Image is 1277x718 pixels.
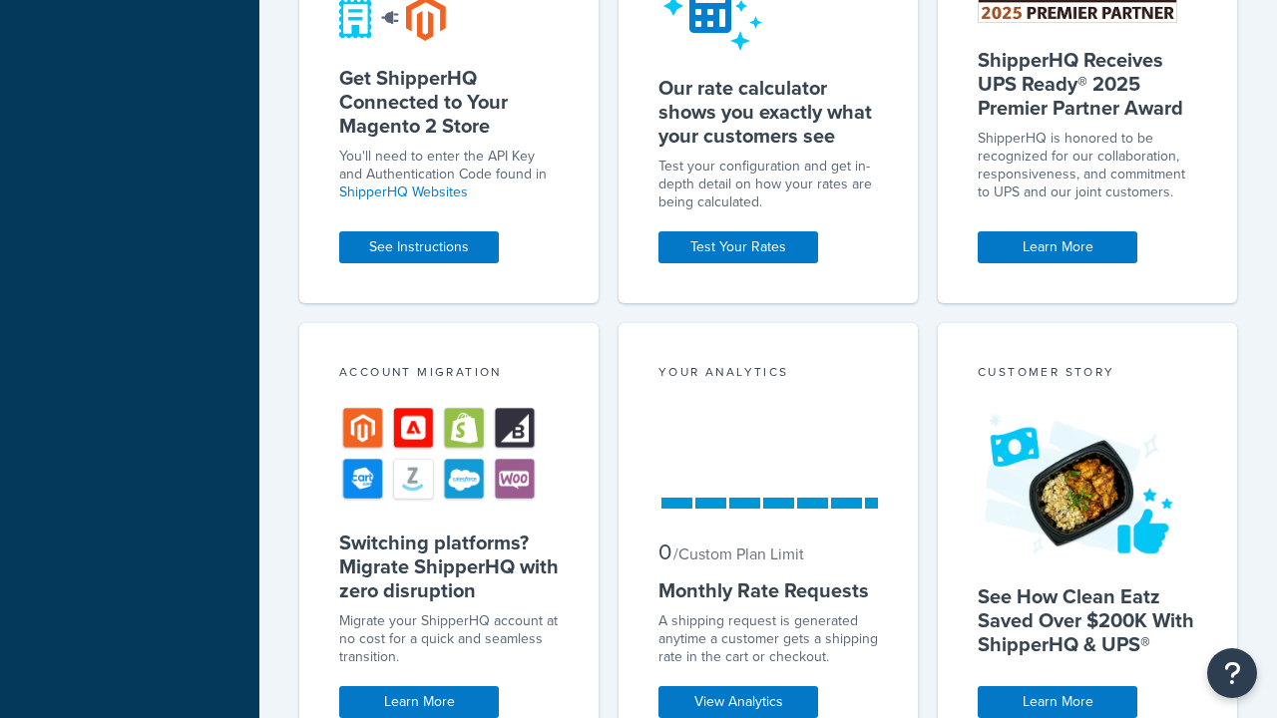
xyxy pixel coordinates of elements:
[978,686,1137,718] a: Learn More
[339,181,468,202] a: ShipperHQ Websites
[658,536,671,568] span: 0
[339,148,559,201] p: You'll need to enter the API Key and Authentication Code found in
[658,158,878,211] div: Test your configuration and get in-depth detail on how your rates are being calculated.
[339,66,559,138] h5: Get ShipperHQ Connected to Your Magento 2 Store
[978,48,1197,120] h5: ShipperHQ Receives UPS Ready® 2025 Premier Partner Award
[1207,648,1257,698] button: Open Resource Center
[339,363,559,386] div: Account Migration
[658,231,818,263] a: Test Your Rates
[658,578,878,602] h5: Monthly Rate Requests
[673,542,804,565] small: / Custom Plan Limit
[658,76,878,148] h5: Our rate calculator shows you exactly what your customers see
[339,531,559,602] h5: Switching platforms? Migrate ShipperHQ with zero disruption
[339,686,499,718] a: Learn More
[978,363,1197,386] div: Customer Story
[339,612,559,666] div: Migrate your ShipperHQ account at no cost for a quick and seamless transition.
[978,130,1197,201] p: ShipperHQ is honored to be recognized for our collaboration, responsiveness, and commitment to UP...
[658,363,878,386] div: Your Analytics
[978,584,1197,656] h5: See How Clean Eatz Saved Over $200K With ShipperHQ & UPS®
[658,612,878,666] div: A shipping request is generated anytime a customer gets a shipping rate in the cart or checkout.
[978,231,1137,263] a: Learn More
[339,231,499,263] a: See Instructions
[658,686,818,718] a: View Analytics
